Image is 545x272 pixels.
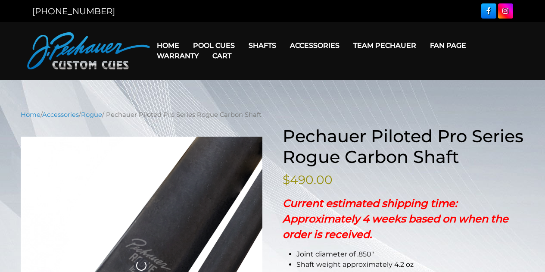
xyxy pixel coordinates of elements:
a: Home [21,111,40,119]
a: Shafts [242,34,283,56]
a: Team Pechauer [346,34,423,56]
a: [PHONE_NUMBER] [32,6,115,16]
span: $ [283,172,290,187]
a: Accessories [283,34,346,56]
h1: Pechauer Piloted Pro Series Rogue Carbon Shaft [283,126,525,167]
li: Shaft weight approximately 4.2 oz [296,259,525,270]
li: Joint diameter of .850″ [296,249,525,259]
a: Warranty [150,45,206,67]
a: Fan Page [423,34,473,56]
a: Rogue [81,111,102,119]
img: Pechauer Custom Cues [27,32,150,69]
a: Pool Cues [186,34,242,56]
a: Accessories [42,111,79,119]
nav: Breadcrumb [21,110,525,119]
a: Cart [206,45,238,67]
strong: Current estimated shipping time: Approximately 4 weeks based on when the order is received. [283,197,508,241]
a: Home [150,34,186,56]
bdi: 490.00 [283,172,333,187]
